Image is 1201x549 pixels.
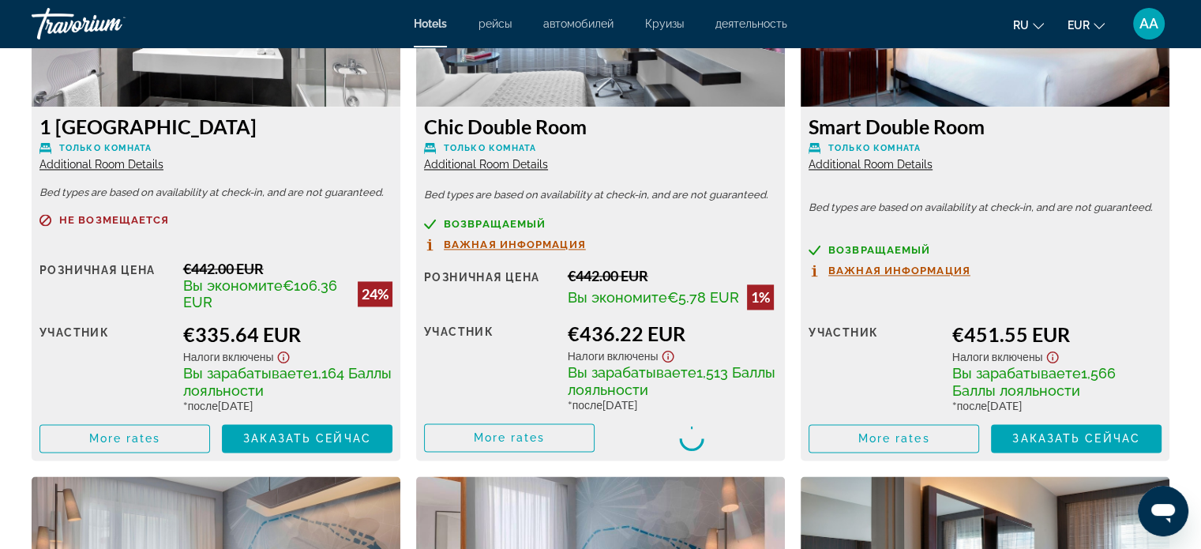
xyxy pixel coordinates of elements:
span: Вы экономите [183,277,283,294]
span: Только комната [444,143,536,153]
span: €106.36 EUR [183,277,337,310]
span: Не возмещается [59,215,169,225]
span: Налоги включены [568,349,659,363]
div: Розничная цена [39,260,171,310]
div: * [DATE] [568,398,777,412]
font: EUR [1068,19,1090,32]
span: Только комната [828,143,921,153]
span: 1,566 Баллы лояльности [952,365,1116,399]
button: More rates [809,424,979,453]
span: €5.78 EUR [667,289,739,306]
button: Sprache ändern [1013,13,1044,36]
span: More rates [858,432,930,445]
div: Розничная цена [424,267,556,310]
div: €451.55 EUR [952,322,1162,346]
div: €436.22 EUR [568,322,777,345]
div: участник [39,322,171,412]
div: €442.00 EUR [183,260,392,277]
span: Вы экономите [568,289,667,306]
span: возвращаемый [444,219,546,229]
span: Вы зарабатываете [568,364,696,381]
a: рейсы [479,17,512,30]
span: Заказать сейчас [1012,432,1140,445]
span: возвращаемый [828,245,930,255]
div: 1% [747,284,774,310]
span: Важная информация [444,239,586,250]
span: More rates [89,432,161,445]
div: участник [809,322,940,412]
p: Bed types are based on availability at check-in, and are not guaranteed. [809,202,1162,213]
a: Hotels [414,17,447,30]
span: Только комната [59,143,152,153]
button: More rates [39,424,210,453]
div: 24% [358,281,392,306]
span: Важная информация [828,265,970,276]
div: €335.64 EUR [183,322,392,346]
span: Additional Room Details [39,158,163,171]
p: Bed types are based on availability at check-in, and are not guaranteed. [424,190,777,201]
button: Währung ändern [1068,13,1105,36]
h3: Chic Double Room [424,115,777,138]
span: после [957,399,987,412]
p: Bed types are based on availability at check-in, and are not guaranteed. [39,187,392,198]
span: Заказать сейчас [243,432,371,445]
span: 1,513 Баллы лояльности [568,364,775,398]
div: участник [424,322,556,412]
font: ru [1013,19,1029,32]
font: AA [1139,15,1158,32]
div: * [DATE] [183,399,392,412]
button: Show Taxes and Fees disclaimer [1043,346,1062,364]
button: Show Taxes and Fees disclaimer [659,345,677,363]
button: Show Taxes and Fees disclaimer [274,346,293,364]
a: возвращаемый [809,244,1162,256]
h3: Smart Double Room [809,115,1162,138]
span: Налоги включены [183,350,274,363]
a: возвращаемый [424,218,777,230]
a: Travorium [32,3,190,44]
div: * [DATE] [952,399,1162,412]
span: Вы зарабатываете [952,365,1081,382]
div: €442.00 EUR [568,267,777,284]
button: Важная информация [424,238,586,251]
span: Налоги включены [952,350,1043,363]
span: Additional Room Details [809,158,933,171]
button: More rates [424,423,595,452]
span: Вы зарабатываете [183,365,312,382]
a: Круизы [645,17,684,30]
iframe: Schaltfläche zum Öffnen des Messaging-Fensters [1138,486,1188,536]
span: после [572,398,602,412]
span: More rates [474,431,546,444]
button: Важная информация [809,264,970,277]
span: 1,164 Баллы лояльности [183,365,392,399]
span: после [188,399,218,412]
h3: 1 [GEOGRAPHIC_DATA] [39,115,392,138]
span: Additional Room Details [424,158,548,171]
button: Заказать сейчас [991,424,1162,453]
a: автомобилей [543,17,614,30]
button: Benutzermenü [1128,7,1169,40]
button: Заказать сейчас [222,424,392,453]
a: деятельность [715,17,787,30]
